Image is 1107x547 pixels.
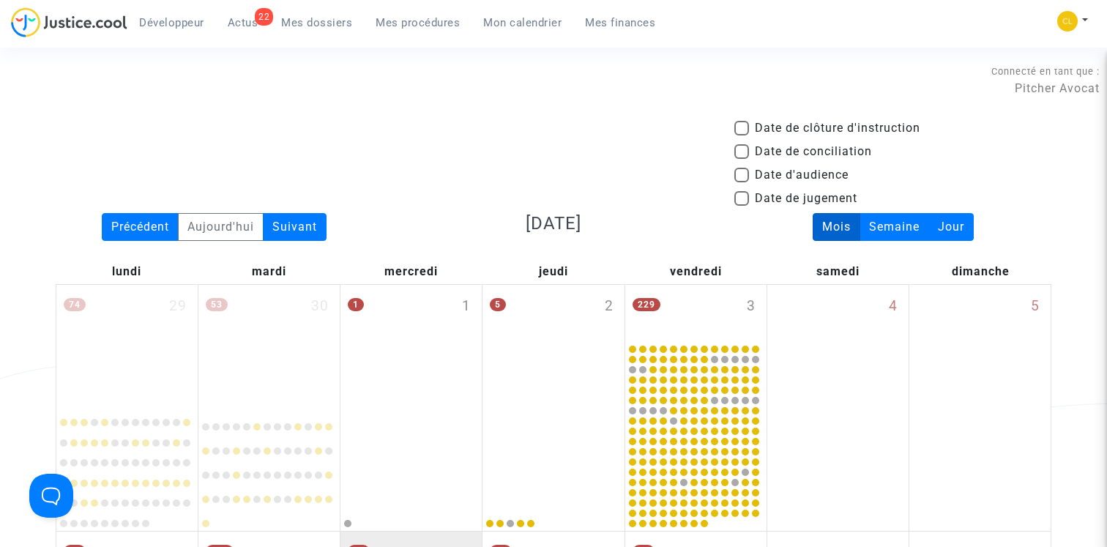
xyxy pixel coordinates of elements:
[573,12,667,34] a: Mes finances
[216,12,270,34] a: 22Actus
[889,296,898,317] span: 4
[263,213,327,241] div: Suivant
[56,285,198,406] div: lundi septembre 29, 74 events, click to expand
[767,285,909,531] div: samedi octobre 4
[625,285,767,342] div: vendredi octobre 3, 229 events, click to expand
[482,285,624,406] div: jeudi octobre 2, 5 events, click to expand
[482,259,625,284] div: jeudi
[860,213,929,241] div: Semaine
[1031,296,1040,317] span: 5
[269,12,364,34] a: Mes dossiers
[1057,11,1078,31] img: f0b917ab549025eb3af43f3c4438ad5d
[29,474,73,518] iframe: Help Scout Beacon - Open
[471,12,573,34] a: Mon calendrier
[102,213,179,241] div: Précédent
[56,259,198,284] div: lundi
[311,296,329,317] span: 30
[198,259,340,284] div: mardi
[169,296,187,317] span: 29
[767,259,909,284] div: samedi
[625,259,767,284] div: vendredi
[198,285,340,406] div: mardi septembre 30, 53 events, click to expand
[462,296,471,317] span: 1
[633,298,660,311] span: 229
[11,7,127,37] img: jc-logo.svg
[483,16,562,29] span: Mon calendrier
[755,119,920,137] span: Date de clôture d'instruction
[340,285,482,406] div: mercredi octobre 1, One event, click to expand
[755,143,872,160] span: Date de conciliation
[281,16,352,29] span: Mes dossiers
[376,16,460,29] span: Mes procédures
[139,16,204,29] span: Développeur
[909,259,1051,284] div: dimanche
[64,298,86,311] span: 74
[928,213,974,241] div: Jour
[755,190,857,207] span: Date de jugement
[813,213,860,241] div: Mois
[348,298,364,311] span: 1
[991,66,1100,77] span: Connecté en tant que :
[340,259,482,284] div: mercredi
[395,213,712,234] h3: [DATE]
[364,12,471,34] a: Mes procédures
[206,298,228,311] span: 53
[178,213,264,241] div: Aujourd'hui
[255,8,273,26] div: 22
[585,16,655,29] span: Mes finances
[747,296,756,317] span: 3
[490,298,506,311] span: 5
[605,296,614,317] span: 2
[909,285,1051,531] div: dimanche octobre 5
[755,166,849,184] span: Date d'audience
[228,16,258,29] span: Actus
[127,12,216,34] a: Développeur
